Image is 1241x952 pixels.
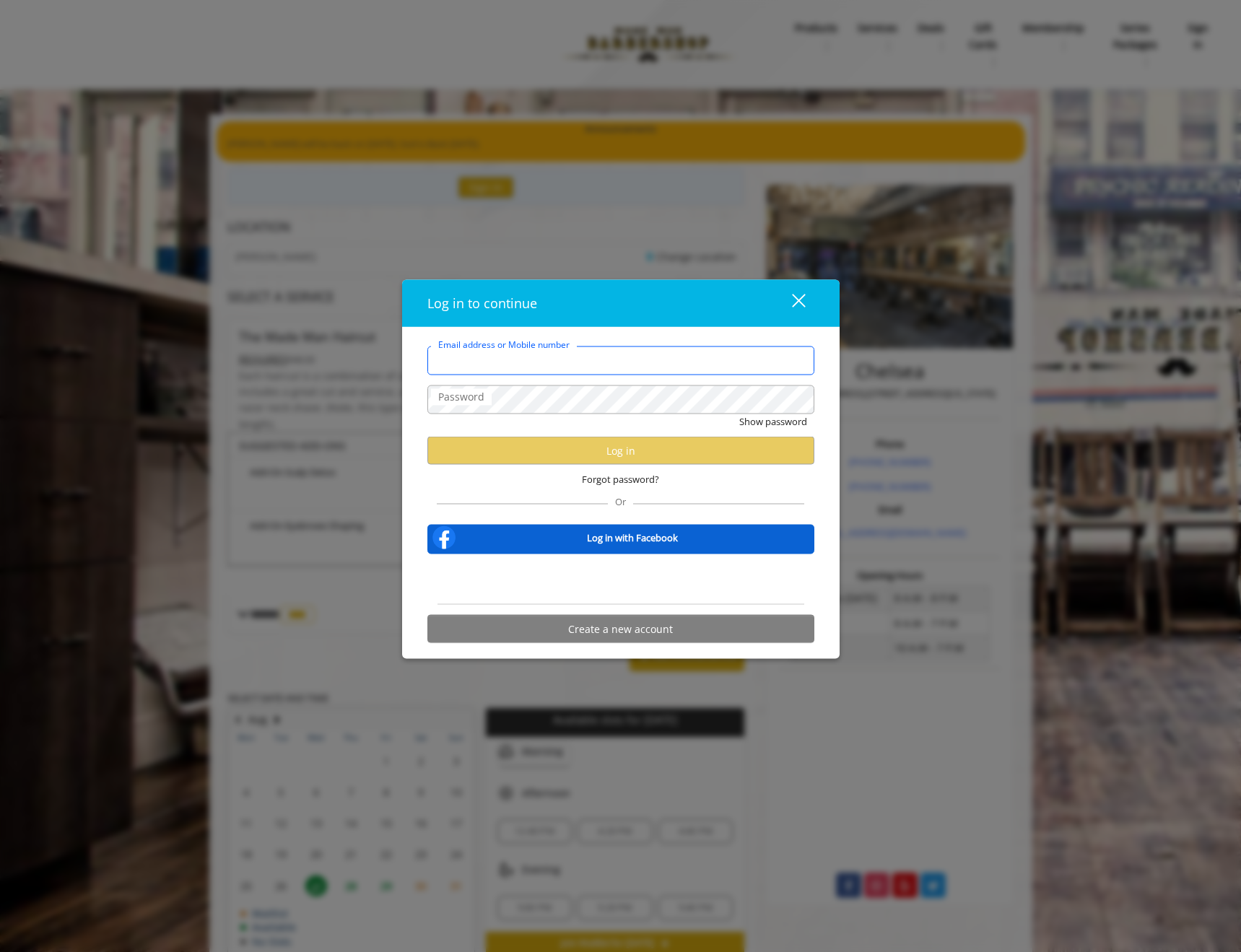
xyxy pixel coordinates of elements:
button: close dialog [765,289,814,318]
iframe: Sign in with Google Button [547,564,694,595]
label: Password [431,389,492,405]
div: Sign in with Google. Opens in new tab [554,564,687,595]
span: Forgot password? [582,472,659,487]
input: Password [427,385,814,414]
button: Log in [427,437,814,465]
div: close dialog [775,292,804,314]
label: Email address or Mobile number [431,338,577,351]
input: Email address or Mobile number [427,346,814,375]
span: Or [608,495,633,508]
button: Create a new account [427,615,814,643]
span: Log in to continue [427,294,537,312]
img: facebook-logo [430,523,458,552]
b: Log in with Facebook [587,530,678,545]
button: Show password [739,414,807,429]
